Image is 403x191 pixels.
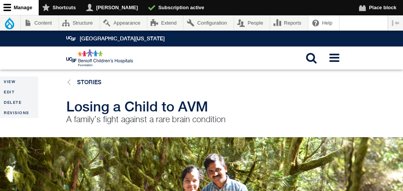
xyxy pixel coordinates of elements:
p: A family’s fight against a rare brain condition [66,114,337,126]
a: Reports [270,15,308,30]
a: Stories [77,79,102,85]
a: [GEOGRAPHIC_DATA][US_STATE] [80,35,165,42]
button: Vertical orientation [388,15,403,30]
a: Help [308,15,339,30]
a: Configuration [183,15,233,30]
a: Content [21,15,59,30]
a: Structure [59,15,100,30]
a: People [234,15,270,30]
a: Extend [147,15,183,30]
span: Losing a Child to AVM [66,98,208,115]
a: Appearance [100,15,147,30]
img: Logo for UCSF Benioff Children's Hospitals Foundation [66,49,134,66]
